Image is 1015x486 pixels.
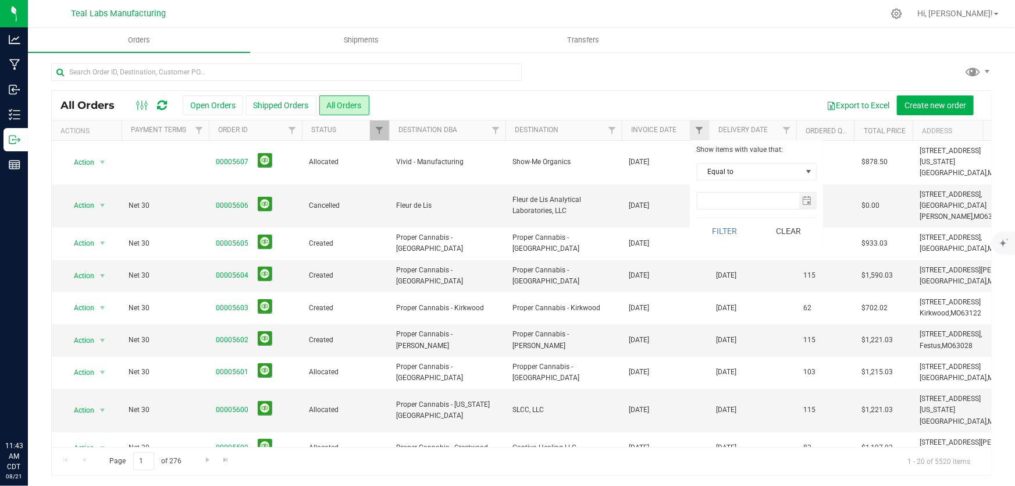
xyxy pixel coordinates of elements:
[129,405,202,416] span: Net 30
[63,235,95,251] span: Action
[988,374,998,382] span: MO
[99,452,191,470] span: Page of 276
[216,200,248,211] a: 00005606
[246,95,316,115] button: Shipped Orders
[72,9,166,19] span: Teal Labs Manufacturing
[512,405,615,416] span: SLCC, LLC
[551,35,615,45] span: Transfers
[63,364,95,381] span: Action
[309,238,382,249] span: Created
[799,193,816,209] span: select
[63,402,95,418] span: Action
[309,157,382,168] span: Allocated
[861,270,893,281] span: $1,590.03
[952,342,973,350] span: 63028
[95,154,110,171] span: select
[603,120,622,140] a: Filter
[95,268,110,284] span: select
[63,197,95,214] span: Action
[396,329,498,351] span: Proper Cannabis - [PERSON_NAME]
[396,399,498,421] span: Proper Cannabis - [US_STATE][GEOGRAPHIC_DATA]
[95,332,110,349] span: select
[95,235,110,251] span: select
[988,244,998,253] span: MO
[629,367,649,378] span: [DATE]
[131,126,186,134] a: Payment Terms
[898,452,980,470] span: 1 - 20 of 5520 items
[803,442,811,453] span: 83
[920,309,950,317] span: Kirkwood,
[515,126,558,134] a: Destination
[63,332,95,349] span: Action
[199,452,216,468] a: Go to the next page
[95,300,110,316] span: select
[512,157,615,168] span: Show-Me Organics
[216,303,248,314] a: 00005603
[920,190,982,198] span: [STREET_ADDRESS],
[309,442,382,453] span: Allocated
[629,238,649,249] span: [DATE]
[63,440,95,456] span: Action
[942,342,952,350] span: MO
[861,238,888,249] span: $933.03
[512,329,615,351] span: Proper Cannabis - [PERSON_NAME]
[920,330,982,338] span: [STREET_ADDRESS],
[183,95,243,115] button: Open Orders
[129,442,202,453] span: Net 30
[51,63,522,81] input: Search Order ID, Destination, Customer PO...
[629,200,649,211] span: [DATE]
[806,127,850,135] a: Ordered qty
[9,109,20,120] inline-svg: Inventory
[396,361,498,384] span: Proper Cannabis - [GEOGRAPHIC_DATA]
[920,374,988,382] span: [GEOGRAPHIC_DATA],
[216,157,248,168] a: 00005607
[60,127,117,135] div: Actions
[974,212,984,221] span: MO
[129,238,202,249] span: Net 30
[920,298,981,306] span: [STREET_ADDRESS]
[9,34,20,45] inline-svg: Analytics
[133,452,154,470] input: 1
[396,232,498,254] span: Proper Cannabis - [GEOGRAPHIC_DATA]
[512,442,615,453] span: Captiva Healing LLC
[697,218,753,244] button: Filter
[629,442,649,453] span: [DATE]
[864,127,906,135] a: Total Price
[920,244,988,253] span: [GEOGRAPHIC_DATA],
[697,164,802,180] span: Equal to
[920,158,988,177] span: [US_STATE][GEOGRAPHIC_DATA],
[861,442,893,453] span: $1,197.03
[129,200,202,211] span: Net 30
[988,169,998,177] span: MO
[60,99,126,112] span: All Orders
[716,442,736,453] span: [DATE]
[396,265,498,287] span: Proper Cannabis - [GEOGRAPHIC_DATA]
[716,270,736,281] span: [DATE]
[472,28,695,52] a: Transfers
[283,120,302,140] a: Filter
[803,367,815,378] span: 103
[129,303,202,314] span: Net 30
[309,303,382,314] span: Created
[950,309,961,317] span: MO
[5,472,23,481] p: 08/21
[216,335,248,346] a: 00005602
[961,309,981,317] span: 63122
[309,367,382,378] span: Allocated
[216,442,248,453] a: 00005599
[920,201,986,221] span: [GEOGRAPHIC_DATA][PERSON_NAME],
[920,233,982,242] span: [STREET_ADDRESS],
[629,405,649,416] span: [DATE]
[697,163,817,180] span: Operator
[309,335,382,346] span: Created
[718,126,768,134] a: Delivery Date
[129,270,202,281] span: Net 30
[629,157,649,168] span: [DATE]
[629,270,649,281] span: [DATE]
[697,193,799,209] input: Value
[716,405,736,416] span: [DATE]
[802,164,816,180] span: select
[629,303,649,314] span: [DATE]
[250,28,472,52] a: Shipments
[396,200,498,211] span: Fleur de Lis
